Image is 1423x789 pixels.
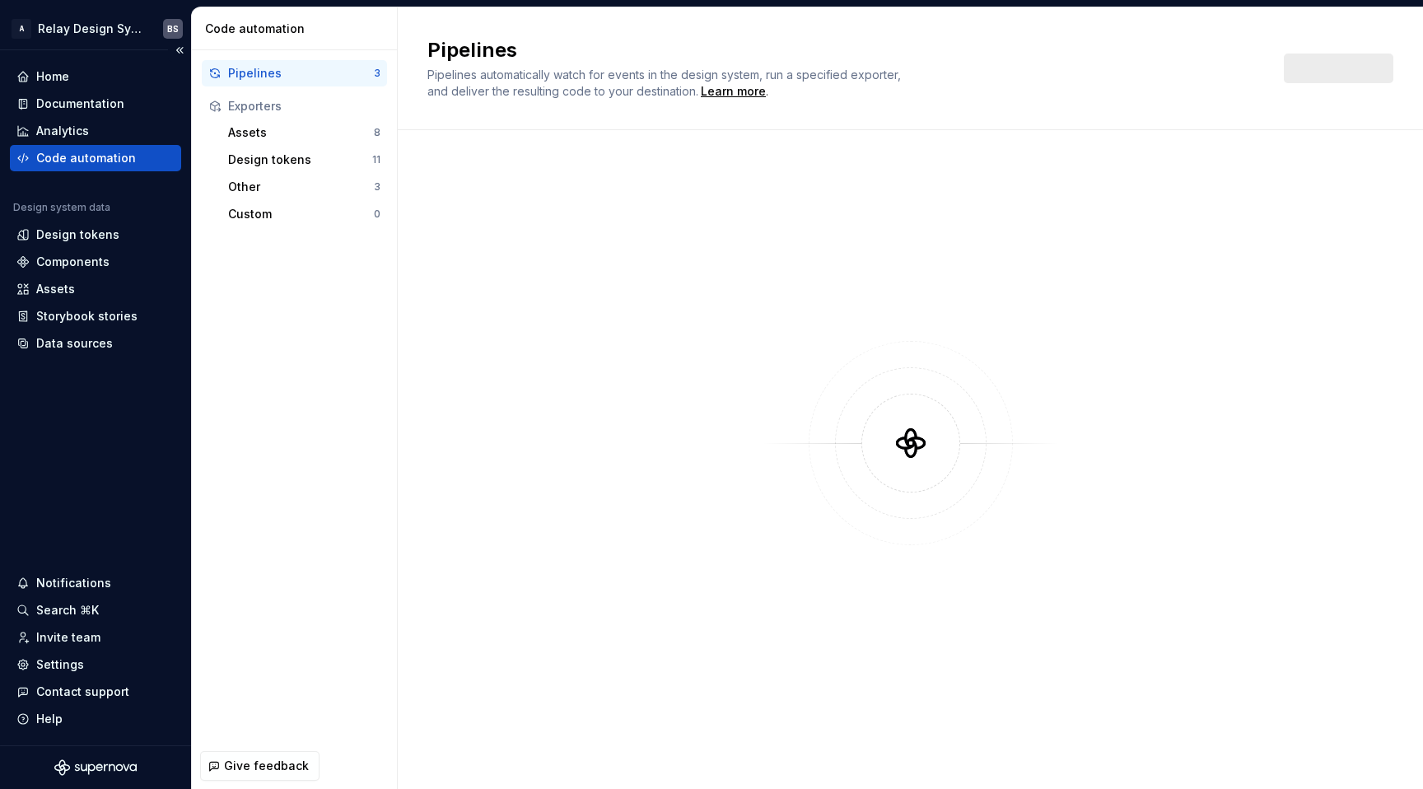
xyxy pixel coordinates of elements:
div: Relay Design System [38,21,143,37]
div: Documentation [36,96,124,112]
a: Code automation [10,145,181,171]
a: Home [10,63,181,90]
a: Components [10,249,181,275]
span: . [698,86,768,98]
a: Design tokens [10,222,181,248]
div: Data sources [36,335,113,352]
a: Learn more [701,83,766,100]
div: Code automation [36,150,136,166]
button: Contact support [10,679,181,705]
button: Give feedback [200,751,320,781]
div: Storybook stories [36,308,138,324]
div: Analytics [36,123,89,139]
div: Invite team [36,629,100,646]
div: Custom [228,206,374,222]
div: 3 [374,180,380,194]
div: BS [167,22,179,35]
div: Assets [36,281,75,297]
button: Other3 [222,174,387,200]
button: Help [10,706,181,732]
div: Code automation [205,21,390,37]
button: Pipelines3 [202,60,387,86]
div: Notifications [36,575,111,591]
div: 8 [374,126,380,139]
a: Storybook stories [10,303,181,329]
div: A [12,19,31,39]
a: Analytics [10,118,181,144]
div: Design system data [13,201,110,214]
a: Invite team [10,624,181,651]
a: Data sources [10,330,181,357]
button: Design tokens11 [222,147,387,173]
button: Custom0 [222,201,387,227]
button: Collapse sidebar [168,39,191,62]
div: Settings [36,656,84,673]
a: Documentation [10,91,181,117]
div: Components [36,254,110,270]
div: Search ⌘K [36,602,99,619]
a: Settings [10,651,181,678]
div: Pipelines [228,65,374,82]
div: Home [36,68,69,85]
svg: Supernova Logo [54,759,137,776]
div: Design tokens [36,226,119,243]
button: Notifications [10,570,181,596]
span: Give feedback [224,758,309,774]
button: ARelay Design SystemBS [3,11,188,46]
span: Pipelines automatically watch for events in the design system, run a specified exporter, and deli... [427,68,904,98]
a: Assets [10,276,181,302]
div: Exporters [228,98,380,114]
button: Assets8 [222,119,387,146]
div: Design tokens [228,152,372,168]
div: 0 [374,208,380,221]
div: Contact support [36,684,129,700]
button: Search ⌘K [10,597,181,623]
div: Assets [228,124,374,141]
div: 3 [374,67,380,80]
h2: Pipelines [427,37,1264,63]
div: 11 [372,153,380,166]
div: Help [36,711,63,727]
div: Other [228,179,374,195]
